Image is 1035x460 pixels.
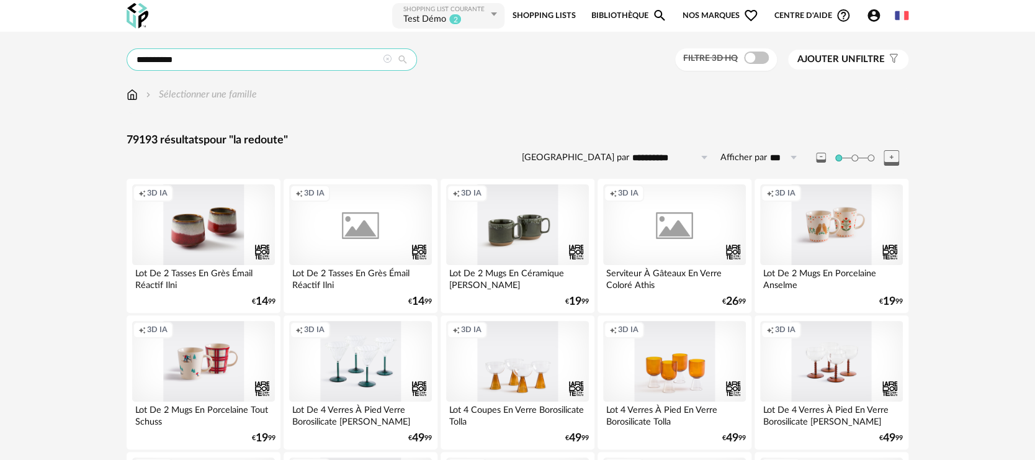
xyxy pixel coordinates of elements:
span: 3D IA [304,325,325,335]
span: 49 [569,434,581,443]
span: 3D IA [618,188,638,198]
div: Lot 4 Verres À Pied En Verre Borosilicate Tolla [603,402,746,426]
span: 49 [726,434,738,443]
a: Creation icon 3D IA Lot 4 Verres À Pied En Verre Borosilicate Tolla €4999 [598,315,751,449]
div: Lot De 2 Mugs En Porcelaine Tout Schuss [132,402,275,426]
label: Afficher par [720,152,767,164]
img: OXP [127,3,148,29]
div: Lot De 2 Tasses En Grès Émail Réactif Ilni [132,265,275,290]
div: € 99 [408,297,432,306]
img: svg+xml;base64,PHN2ZyB3aWR0aD0iMTYiIGhlaWdodD0iMTYiIHZpZXdCb3g9IjAgMCAxNiAxNiIgZmlsbD0ibm9uZSIgeG... [143,88,153,102]
a: Creation icon 3D IA Lot De 2 Mugs En Porcelaine Anselme €1999 [755,179,908,313]
div: € 99 [722,297,746,306]
span: Nos marques [683,2,758,30]
label: [GEOGRAPHIC_DATA] par [522,152,629,164]
span: 3D IA [775,188,795,198]
div: € 99 [251,297,275,306]
span: 19 [255,434,267,443]
span: 49 [883,434,895,443]
span: Creation icon [295,325,303,335]
span: 3D IA [147,188,168,198]
span: 49 [412,434,424,443]
a: Creation icon 3D IA Serviteur À Gâteaux En Verre Coloré Athis €2699 [598,179,751,313]
span: Magnify icon [652,8,667,23]
a: Creation icon 3D IA Lot De 2 Mugs En Porcelaine Tout Schuss €1999 [127,315,280,449]
div: Test Démo [403,14,446,26]
div: € 99 [251,434,275,443]
div: Lot 4 Coupes En Verre Borosilicate Tolla [446,402,589,426]
span: 26 [726,297,738,306]
div: Lot De 2 Tasses En Grès Émail Réactif Ilni [289,265,432,290]
span: filtre [797,53,885,66]
span: 3D IA [775,325,795,335]
span: Creation icon [766,188,774,198]
span: Centre d'aideHelp Circle Outline icon [774,8,851,23]
div: Lot De 2 Mugs En Céramique [PERSON_NAME] [446,265,589,290]
span: Creation icon [138,188,146,198]
span: 3D IA [461,325,482,335]
span: Creation icon [452,325,460,335]
button: Ajouter unfiltre Filter icon [788,50,908,70]
div: Lot De 4 Verres À Pied Verre Borosilicate [PERSON_NAME] [289,402,432,426]
img: svg+xml;base64,PHN2ZyB3aWR0aD0iMTYiIGhlaWdodD0iMTciIHZpZXdCb3g9IjAgMCAxNiAxNyIgZmlsbD0ibm9uZSIgeG... [127,88,138,102]
div: Lot De 4 Verres À Pied En Verre Borosilicate [PERSON_NAME] [760,402,903,426]
img: fr [895,9,908,22]
div: Serviteur À Gâteaux En Verre Coloré Athis [603,265,746,290]
span: Creation icon [295,188,303,198]
span: 3D IA [304,188,325,198]
span: 3D IA [147,325,168,335]
div: Lot De 2 Mugs En Porcelaine Anselme [760,265,903,290]
span: 19 [883,297,895,306]
a: Creation icon 3D IA Lot De 2 Tasses En Grès Émail Réactif Ilni €1499 [284,179,437,313]
a: Creation icon 3D IA Lot De 4 Verres À Pied Verre Borosilicate [PERSON_NAME] €4999 [284,315,437,449]
span: Ajouter un [797,55,856,64]
span: Heart Outline icon [743,8,758,23]
span: Filter icon [885,53,899,66]
a: Creation icon 3D IA Lot 4 Coupes En Verre Borosilicate Tolla €4999 [441,315,594,449]
div: € 99 [565,297,589,306]
div: € 99 [879,434,903,443]
div: 79193 résultats [127,133,908,148]
a: Creation icon 3D IA Lot De 2 Mugs En Céramique [PERSON_NAME] €1999 [441,179,594,313]
span: Creation icon [609,325,617,335]
span: Help Circle Outline icon [836,8,851,23]
a: BibliothèqueMagnify icon [591,2,667,30]
span: Creation icon [766,325,774,335]
sup: 2 [449,14,462,25]
span: 3D IA [618,325,638,335]
span: 19 [569,297,581,306]
span: Account Circle icon [866,8,887,23]
span: 14 [255,297,267,306]
span: 3D IA [461,188,482,198]
div: € 99 [722,434,746,443]
div: € 99 [408,434,432,443]
span: pour "la redoute" [204,135,288,146]
span: Account Circle icon [866,8,881,23]
span: Filtre 3D HQ [683,54,738,63]
div: € 99 [565,434,589,443]
a: Creation icon 3D IA Lot De 2 Tasses En Grès Émail Réactif Ilni €1499 [127,179,280,313]
span: 14 [412,297,424,306]
a: Shopping Lists [512,2,575,30]
div: Shopping List courante [403,6,488,14]
div: € 99 [879,297,903,306]
a: Creation icon 3D IA Lot De 4 Verres À Pied En Verre Borosilicate [PERSON_NAME] €4999 [755,315,908,449]
span: Creation icon [452,188,460,198]
span: Creation icon [609,188,617,198]
span: Creation icon [138,325,146,335]
div: Sélectionner une famille [143,88,257,102]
